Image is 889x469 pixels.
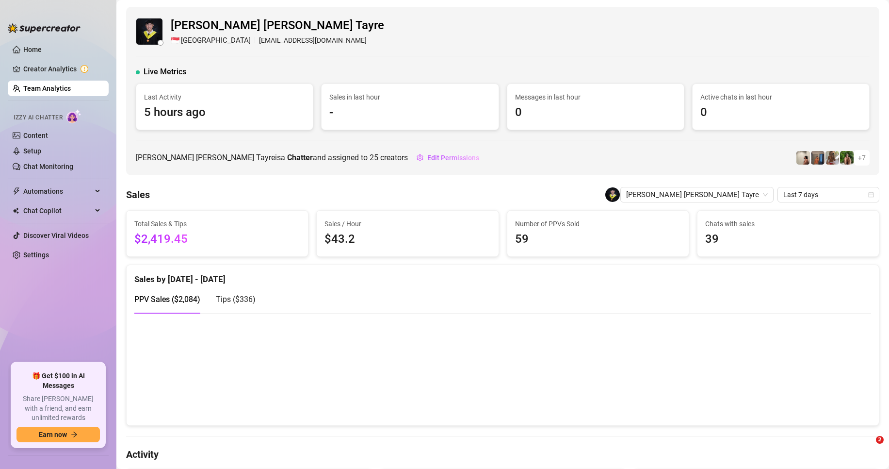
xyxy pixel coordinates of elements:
span: Messages in last hour [515,92,676,102]
span: Last 7 days [783,187,873,202]
iframe: Intercom live chat [856,436,879,459]
img: Nathaniel [825,151,839,165]
span: 2 [876,436,884,444]
span: calendar [868,192,874,198]
a: Chat Monitoring [23,163,73,170]
span: Chat Copilot [23,203,92,218]
div: Sales by [DATE] - [DATE] [134,265,871,286]
span: 5 hours ago [144,103,305,122]
span: Live Metrics [144,66,186,78]
span: $43.2 [324,230,490,249]
span: $2,419.45 [134,230,300,249]
img: Ralphy [796,151,810,165]
span: Number of PPVs Sold [515,218,681,229]
a: Team Analytics [23,84,71,92]
span: Sales / Hour [324,218,490,229]
span: thunderbolt [13,187,20,195]
span: Total Sales & Tips [134,218,300,229]
span: arrow-right [71,431,78,438]
span: - [329,103,490,122]
span: Ric John Derell Tayre [626,187,768,202]
span: Sales in last hour [329,92,490,102]
img: Chat Copilot [13,207,19,214]
img: AI Chatter [66,109,81,123]
b: Chatter [287,153,313,162]
img: logo-BBDzfeDw.svg [8,23,81,33]
button: Edit Permissions [416,150,480,166]
span: 0 [515,103,676,122]
span: + 7 [858,152,866,163]
a: Content [23,132,48,139]
span: Share [PERSON_NAME] with a friend, and earn unlimited rewards [16,394,100,423]
span: setting [417,154,423,161]
a: Discover Viral Videos [23,232,89,239]
span: Izzy AI Chatter [14,113,63,122]
span: 0 [700,103,861,122]
span: 39 [705,230,871,249]
span: Last Activity [144,92,305,102]
div: [EMAIL_ADDRESS][DOMAIN_NAME] [171,35,384,47]
img: Ric John Derell Tayre [605,187,620,202]
span: 59 [515,230,681,249]
a: Setup [23,147,41,155]
span: Chats with sales [705,218,871,229]
a: Creator Analytics exclamation-circle [23,61,101,77]
button: Earn nowarrow-right [16,427,100,442]
span: 🎁 Get $100 in AI Messages [16,371,100,390]
h4: Sales [126,188,150,201]
span: [PERSON_NAME] [PERSON_NAME] Tayre [171,17,384,35]
a: Settings [23,251,49,259]
img: Wayne [811,151,824,165]
img: Nathaniel [840,151,854,165]
span: Active chats in last hour [700,92,861,102]
span: 25 [370,153,378,162]
a: Home [23,46,42,53]
span: [PERSON_NAME] [PERSON_NAME] Tayre is a and assigned to creators [136,151,408,164]
span: 🇸🇬 [171,35,180,47]
span: Edit Permissions [427,154,479,162]
span: Automations [23,184,92,199]
span: Earn now [39,431,67,438]
h4: Activity [126,448,879,461]
span: [GEOGRAPHIC_DATA] [181,35,251,47]
img: Ric John Derell Tayre [136,18,162,45]
span: Tips ( $336 ) [216,295,256,304]
span: PPV Sales ( $2,084 ) [134,295,200,304]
